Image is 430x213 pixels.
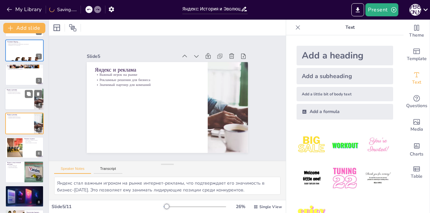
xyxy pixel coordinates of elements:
span: Media [410,126,423,133]
div: 7 [5,161,44,183]
p: Яндекс был основан в 1997 году [7,42,42,43]
div: 5 [36,126,42,132]
span: Table [411,173,422,180]
img: 2.jpeg [330,130,360,160]
p: Участие в социальных проектах [7,188,42,189]
span: Text [412,79,421,86]
p: Важный игрок на рынке [7,115,32,116]
div: Add ready made slides [404,43,430,67]
p: Рост стартапов [24,141,42,142]
div: 3 [36,78,42,84]
button: М [PERSON_NAME] [409,3,421,16]
button: Delete Slide [34,90,42,98]
img: 1.jpeg [297,130,327,160]
p: Анализ больших данных [7,167,23,169]
span: Charts [410,151,423,158]
div: Add text boxes [404,67,430,90]
img: 3.jpeg [363,130,393,160]
p: Рекламные решения для бизнеса [7,92,32,93]
p: Яндекс и реклама [98,58,203,77]
div: 5 [5,113,44,134]
img: 6.jpeg [363,163,393,193]
div: Slide 5 / 11 [52,204,163,210]
p: Активное развитие ИИ [7,165,23,166]
div: Add a heading [297,46,393,65]
span: Theme [409,32,424,39]
div: 6 [36,151,42,156]
p: Расширение сервисов [7,65,42,67]
p: Значимый партнер для компаний [7,93,32,94]
div: Add a formula [297,104,393,120]
p: Социальная ответственность [7,186,42,188]
p: Яндекс и реклама [7,113,32,115]
div: Add a little bit of body text [297,87,393,101]
p: Увеличение лояльности пользователей [7,69,42,70]
button: Speaker Notes [54,167,91,174]
p: Значительное влияние на рынок [24,140,42,141]
textarea: Яндекс стал важным игроком на рынке интернет-рекламы, что подтверждает его значимость в бизнес-[D... [54,177,281,195]
div: Add charts and graphs [404,137,430,161]
p: Рекламные решения для бизнеса [7,116,32,118]
div: 26 % [233,204,248,210]
button: Add slide [3,23,45,33]
p: Text [303,20,397,35]
div: 3 [5,64,44,86]
p: Значимый партнер для компаний [7,117,32,119]
p: Основание Яндекса [7,41,42,42]
img: 5.jpeg [330,163,360,193]
img: 4.jpeg [297,163,327,193]
span: Questions [406,102,427,109]
div: Change the overall theme [404,20,430,43]
p: Яндекс и реклама [7,89,32,91]
div: М [PERSON_NAME] [409,4,421,16]
div: 2 [5,40,44,61]
p: Расширение услуг и технологий [7,44,42,46]
p: Поддержка стартапов [7,190,42,191]
p: Рекламные решения для бизнеса [97,70,202,86]
div: 4 [5,88,44,110]
p: Значимый партнер для компаний [96,75,201,91]
button: Transcript [94,167,123,174]
div: Layout [52,23,62,33]
p: Расширение услуг [7,66,42,68]
div: Add a table [404,161,430,184]
div: 2 [36,54,42,59]
p: Влияние на рынок [24,138,42,140]
p: Развитие образования [7,189,42,190]
div: 6 [5,137,44,158]
div: 8 [36,199,42,205]
div: Slide 5 [91,45,182,60]
button: My Library [5,4,44,15]
p: Важный игрок на рынке [98,65,202,81]
span: Position [69,24,77,32]
div: Add a subheading [297,68,393,84]
p: Голосовые помощники [7,166,23,167]
div: 7 [36,175,42,181]
span: Template [407,55,427,62]
p: Универсальная платформа [7,68,42,69]
button: Export to PowerPoint [351,3,364,16]
div: Add images, graphics, shapes or video [404,114,430,137]
div: Get real-time input from your audience [404,90,430,114]
p: Яндекс и искусственный интеллект [7,162,23,165]
p: Важный игрок на рынке [7,90,32,92]
button: Duplicate Slide [25,90,33,98]
input: Insert title [182,4,241,14]
div: Saving...... [49,7,77,13]
p: Яндекс ориентирован на русскоязычных пользователей [7,43,42,44]
div: 8 [5,186,44,207]
button: Present [365,3,398,16]
div: 4 [36,102,42,108]
span: Single View [259,204,282,209]
p: Развитие цифровой экономики [24,142,42,143]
